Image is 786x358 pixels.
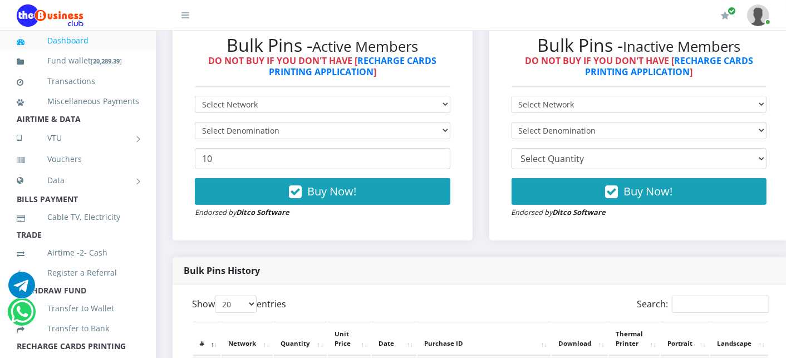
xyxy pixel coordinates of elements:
h2: Bulk Pins - [512,35,767,56]
th: Date: activate to sort column ascending [372,322,416,356]
small: [ ] [91,57,122,65]
a: Airtime -2- Cash [17,240,139,266]
button: Buy Now! [195,178,450,205]
h2: Bulk Pins - [195,35,450,56]
small: Endorsed by [512,207,606,217]
th: Portrait: activate to sort column ascending [661,322,709,356]
small: Active Members [312,37,418,56]
th: Download: activate to sort column ascending [552,322,608,356]
a: RECHARGE CARDS PRINTING APPLICATION [269,55,437,77]
strong: DO NOT BUY IF YOU DON'T HAVE [ ] [208,55,436,77]
i: Renew/Upgrade Subscription [721,11,729,20]
a: RECHARGE CARDS PRINTING APPLICATION [585,55,753,77]
a: Data [17,166,139,194]
th: Network: activate to sort column ascending [222,322,273,356]
a: Chat for support [11,307,33,325]
strong: Bulk Pins History [184,264,260,277]
span: Buy Now! [307,184,356,199]
a: Transactions [17,68,139,94]
select: Showentries [215,296,257,313]
span: Renew/Upgrade Subscription [728,7,736,15]
small: Endorsed by [195,207,289,217]
th: Purchase ID: activate to sort column ascending [417,322,551,356]
b: 20,289.39 [93,57,120,65]
a: Fund wallet[20,289.39] [17,48,139,74]
input: Search: [672,296,769,313]
a: Transfer to Bank [17,316,139,341]
input: Enter Quantity [195,148,450,169]
a: Dashboard [17,28,139,53]
strong: Ditco Software [236,207,289,217]
a: Transfer to Wallet [17,296,139,321]
label: Search: [637,296,769,313]
a: Miscellaneous Payments [17,89,139,114]
span: Buy Now! [623,184,672,199]
th: Unit Price: activate to sort column ascending [328,322,371,356]
strong: Ditco Software [553,207,606,217]
a: VTU [17,124,139,152]
img: Logo [17,4,83,27]
th: #: activate to sort column descending [193,322,220,356]
strong: DO NOT BUY IF YOU DON'T HAVE [ ] [525,55,753,77]
button: Buy Now! [512,178,767,205]
a: Register a Referral [17,260,139,286]
a: Cable TV, Electricity [17,204,139,230]
th: Quantity: activate to sort column ascending [274,322,327,356]
th: Landscape: activate to sort column ascending [710,322,768,356]
a: Vouchers [17,146,139,172]
a: Chat for support [8,280,35,298]
label: Show entries [192,296,286,313]
th: Thermal Printer: activate to sort column ascending [609,322,660,356]
img: User [747,4,769,26]
small: Inactive Members [623,37,740,56]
